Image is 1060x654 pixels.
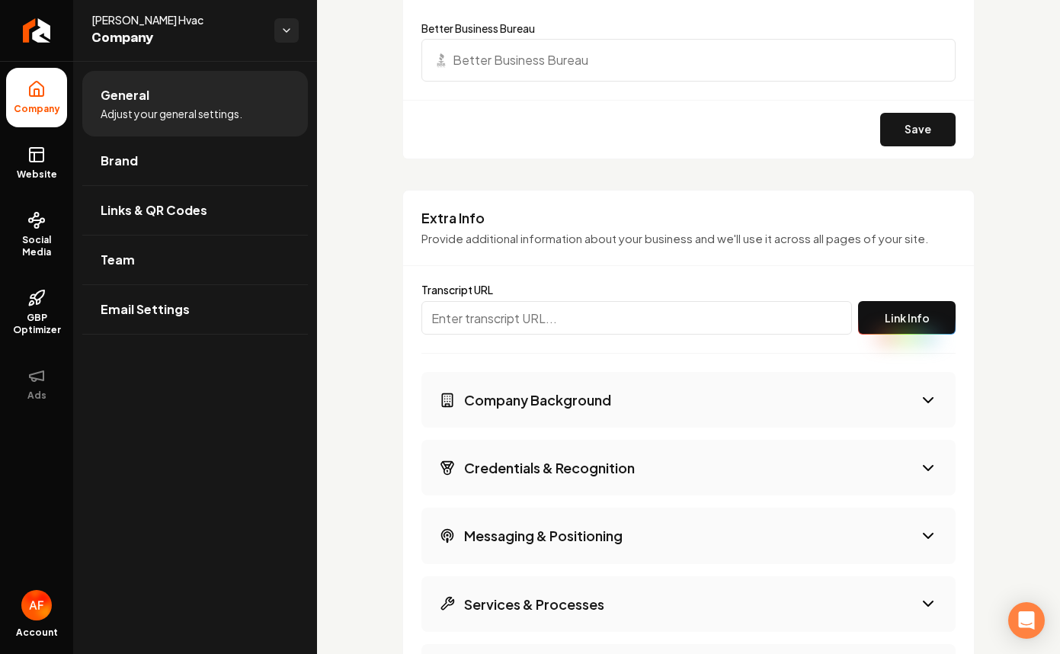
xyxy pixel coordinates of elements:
[101,201,207,220] span: Links & QR Codes
[421,230,956,248] p: Provide additional information about your business and we'll use it across all pages of your site.
[421,508,956,563] button: Messaging & Positioning
[101,152,138,170] span: Brand
[91,27,262,49] span: Company
[82,236,308,284] a: Team
[16,627,58,639] span: Account
[82,285,308,334] a: Email Settings
[1008,602,1045,639] div: Open Intercom Messenger
[6,354,67,414] button: Ads
[464,390,611,409] h3: Company Background
[880,113,956,146] button: Save
[421,301,852,335] input: Enter transcript URL...
[464,595,604,614] h3: Services & Processes
[11,168,63,181] span: Website
[421,39,956,82] input: Better Business Bureau
[421,209,956,227] h3: Extra Info
[6,277,67,348] a: GBP Optimizer
[6,199,67,271] a: Social Media
[6,234,67,258] span: Social Media
[421,576,956,632] button: Services & Processes
[421,21,956,36] label: Better Business Bureau
[421,372,956,428] button: Company Background
[101,251,135,269] span: Team
[858,301,956,335] button: Link Info
[101,300,190,319] span: Email Settings
[82,186,308,235] a: Links & QR Codes
[464,526,623,545] h3: Messaging & Positioning
[6,312,67,336] span: GBP Optimizer
[91,12,262,27] span: [PERSON_NAME] Hvac
[6,133,67,193] a: Website
[21,390,53,402] span: Ads
[421,440,956,495] button: Credentials & Recognition
[464,458,635,477] h3: Credentials & Recognition
[23,18,51,43] img: Rebolt Logo
[101,86,149,104] span: General
[421,284,852,295] label: Transcript URL
[101,106,242,121] span: Adjust your general settings.
[82,136,308,185] a: Brand
[21,590,52,620] img: Avan Fahimi
[21,590,52,620] button: Open user button
[8,103,66,115] span: Company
